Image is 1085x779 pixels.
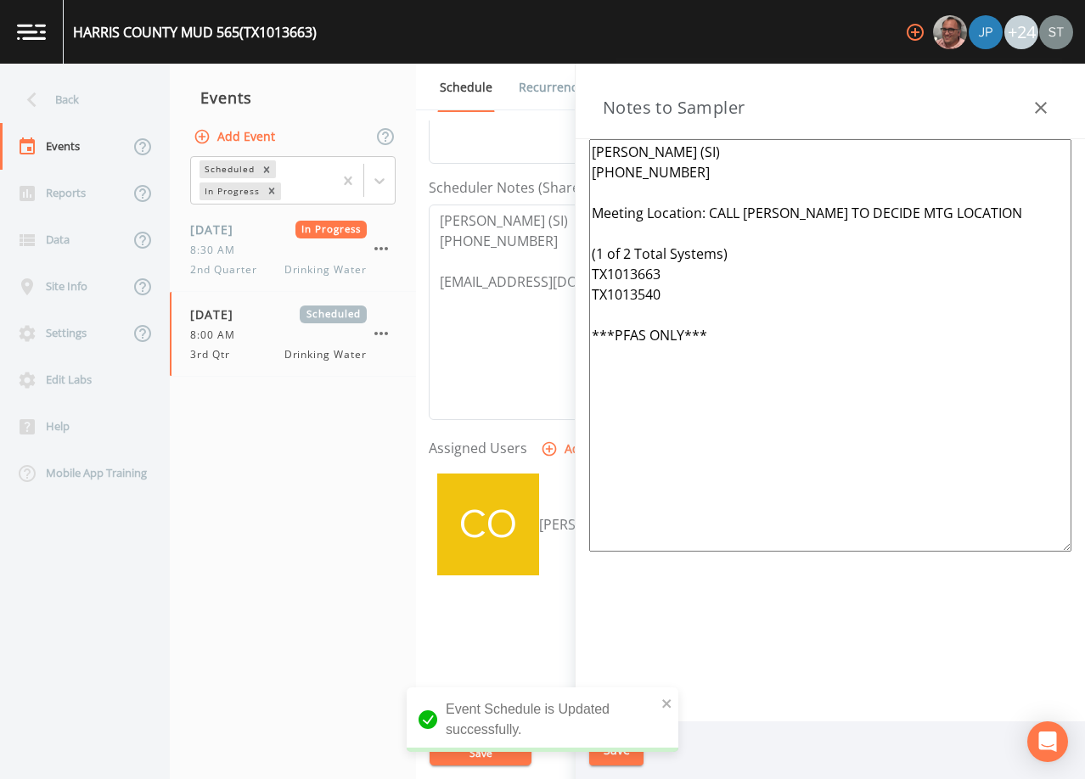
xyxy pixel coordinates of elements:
div: Mike Franklin [932,15,968,49]
span: [DATE] [190,305,245,323]
div: Scheduled [200,160,257,178]
span: In Progress [295,221,368,238]
img: logo [17,24,46,40]
button: Add Event [190,121,282,153]
div: Events [170,76,416,119]
div: Joshua gere Paul [968,15,1003,49]
div: Remove Scheduled [257,160,276,178]
div: Event Schedule is Updated successfully. [407,687,678,752]
span: Scheduled [300,305,367,323]
span: 8:30 AM [190,243,245,258]
span: 2nd Quarter [190,262,267,277]
a: Schedule [437,64,495,112]
div: In Progress [200,182,262,200]
button: close [661,692,673,713]
div: HARRIS COUNTY MUD 565 (TX1013663) [73,22,317,42]
div: [PERSON_NAME] [539,514,709,535]
h3: Notes to Sampler [603,94,745,121]
span: Drinking Water [284,347,367,362]
textarea: [PERSON_NAME] (SI) [PHONE_NUMBER] [EMAIL_ADDRESS][DOMAIN_NAME] [429,205,938,420]
a: [DATE]Scheduled8:00 AM3rd QtrDrinking Water [170,292,416,377]
div: Open Intercom Messenger [1027,721,1068,762]
span: Drinking Water [284,262,367,277]
div: +24 [1004,15,1038,49]
span: 3rd Qtr [190,347,240,362]
label: Assigned Users [429,438,527,458]
img: e2d790fa78825a4bb76dcb6ab311d44c [933,15,967,49]
span: 8:00 AM [190,328,245,343]
img: 9f65fa9c9a706634c704419803ee4a8f [437,474,539,575]
label: Scheduler Notes (Shared with all events) [429,177,687,198]
img: cb9926319991c592eb2b4c75d39c237f [1039,15,1073,49]
button: Add [537,434,594,465]
div: Remove In Progress [262,182,281,200]
span: [DATE] [190,221,245,238]
a: Recurrence [516,64,587,111]
img: 41241ef155101aa6d92a04480b0d0000 [969,15,1003,49]
a: [DATE]In Progress8:30 AM2nd QuarterDrinking Water [170,207,416,292]
textarea: [PERSON_NAME] (SI) [PHONE_NUMBER] Meeting Location: CALL [PERSON_NAME] TO DECIDE MTG LOCATION (1 ... [589,139,1071,552]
